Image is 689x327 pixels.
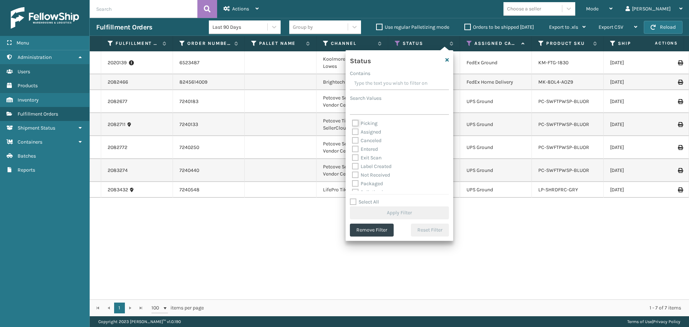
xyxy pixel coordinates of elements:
[108,98,127,105] a: 2082677
[350,77,449,90] input: Type the text you wish to filter on
[352,146,378,152] label: Entered
[187,40,231,47] label: Order Number
[108,186,128,193] a: 2083432
[173,159,245,182] td: 7240440
[350,94,381,102] label: Search Values
[604,74,675,90] td: [DATE]
[350,199,379,205] label: Select All
[350,224,394,237] button: Remove Filter
[538,79,573,85] a: MK-8DL4-AOZ9
[644,21,683,34] button: Reload
[538,98,589,104] a: PC-SWFTPWSP-BLUOR
[317,159,388,182] td: Petcove Sellercloud Vendor Central
[317,182,388,198] td: LifePro TikTok Sellercloud
[464,24,534,30] label: Orders to be shipped [DATE]
[108,59,127,66] a: 2020139
[632,37,682,49] span: Actions
[259,40,303,47] label: Pallet Name
[116,40,159,47] label: Fulfillment Order Id
[474,40,518,47] label: Assigned Carrier Service
[18,111,58,117] span: Fulfillment Orders
[352,129,381,135] label: Assigned
[151,303,204,313] span: items per page
[18,54,52,60] span: Administration
[678,122,682,127] i: Print Label
[173,51,245,74] td: 6523487
[317,113,388,136] td: Petcove TikTok SellerCloud
[96,23,152,32] h3: Fulfillment Orders
[678,145,682,150] i: Print Label
[618,40,661,47] label: Ship By Date
[108,121,126,128] a: 2082711
[460,90,532,113] td: UPS Ground
[460,182,532,198] td: UPS Ground
[604,90,675,113] td: [DATE]
[678,168,682,173] i: Print Label
[173,182,245,198] td: 7240548
[18,125,55,131] span: Shipment Status
[546,40,590,47] label: Product SKU
[352,163,392,169] label: Label Created
[604,136,675,159] td: [DATE]
[350,206,449,219] button: Apply Filter
[331,40,374,47] label: Channel
[151,304,162,312] span: 100
[678,99,682,104] i: Print Label
[403,40,446,47] label: Status
[232,6,249,12] span: Actions
[586,6,599,12] span: Mode
[411,224,449,237] button: Reset Filter
[317,74,388,90] td: Brightech Target
[352,172,390,178] label: Not Received
[538,60,568,66] a: KM-FTG-1830
[212,23,268,31] div: Last 90 Days
[108,167,128,174] a: 2083274
[507,5,541,13] div: Choose a seller
[538,144,589,150] a: PC-SWFTPWSP-BLUOR
[460,136,532,159] td: UPS Ground
[604,159,675,182] td: [DATE]
[538,167,589,173] a: PC-SWFTPWSP-BLUOR
[317,90,388,113] td: Petcove Sellercloud Vendor Central
[678,80,682,85] i: Print Label
[18,139,42,145] span: Containers
[352,137,381,144] label: Canceled
[317,136,388,159] td: Petcove Sellercloud Vendor Central
[460,159,532,182] td: UPS Ground
[604,51,675,74] td: [DATE]
[678,60,682,65] i: Print Label
[108,79,128,86] a: 2082466
[18,97,39,103] span: Inventory
[599,24,623,30] span: Export CSV
[549,24,578,30] span: Export to .xls
[352,155,381,161] label: Exit Scan
[350,55,371,65] h4: Status
[604,182,675,198] td: [DATE]
[604,113,675,136] td: [DATE]
[18,153,36,159] span: Batches
[173,113,245,136] td: 7240133
[173,136,245,159] td: 7240250
[17,40,29,46] span: Menu
[11,7,79,29] img: logo
[678,187,682,192] i: Print Label
[538,121,589,127] a: PC-SWFTPWSP-BLUOR
[98,316,181,327] p: Copyright 2023 [PERSON_NAME]™ v 1.0.190
[173,90,245,113] td: 7240183
[108,144,127,151] a: 2082772
[114,303,125,313] a: 1
[627,316,680,327] div: |
[350,70,370,77] label: Contains
[352,189,383,195] label: Palletized
[352,181,383,187] label: Packaged
[653,319,680,324] a: Privacy Policy
[293,23,313,31] div: Group by
[352,120,378,126] label: Picking
[460,113,532,136] td: UPS Ground
[538,187,578,193] a: LP-SHRDFRC-GRY
[214,304,681,312] div: 1 - 7 of 7 items
[376,24,449,30] label: Use regular Palletizing mode
[18,69,30,75] span: Users
[460,51,532,74] td: FedEx Ground
[460,74,532,90] td: FedEx Home Delivery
